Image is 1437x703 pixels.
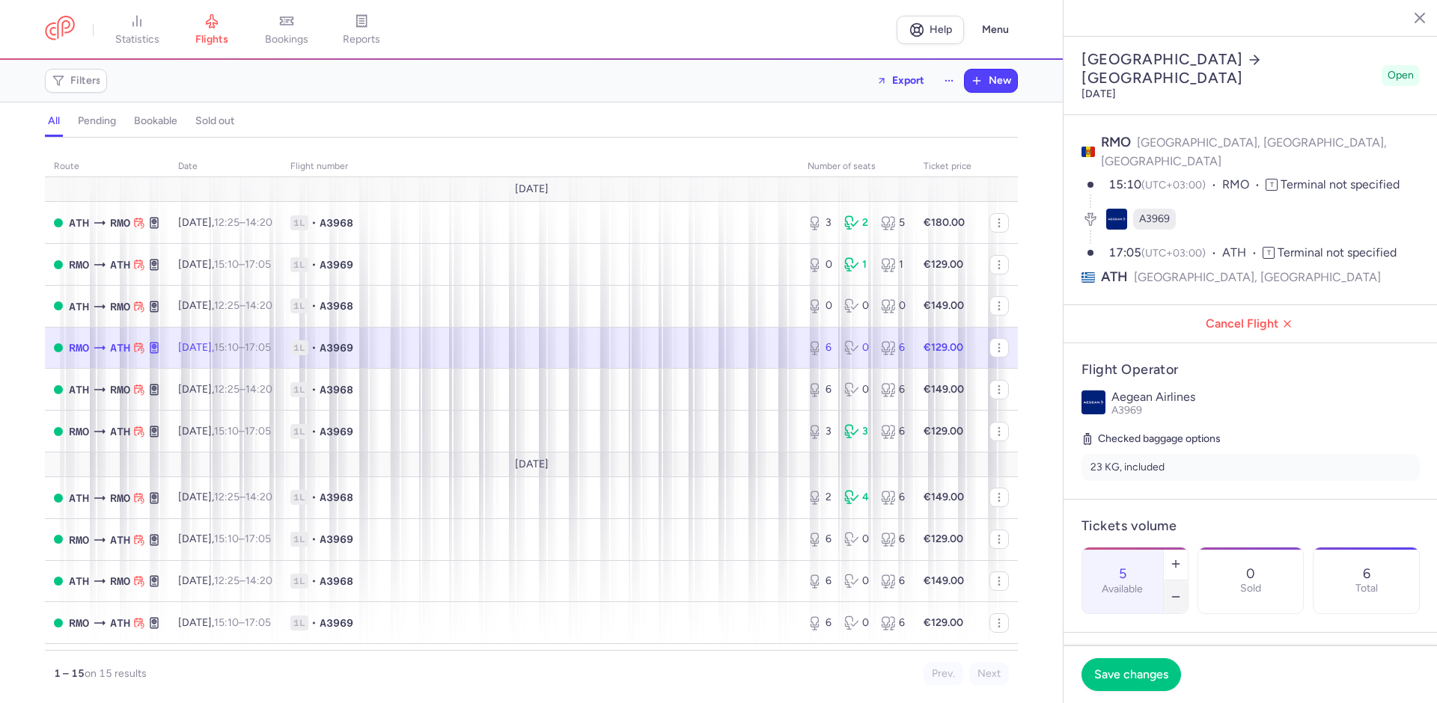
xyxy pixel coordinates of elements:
[311,532,317,547] span: •
[311,615,317,630] span: •
[844,215,869,230] div: 2
[1108,177,1141,191] time: 15:10
[844,382,869,397] div: 0
[1081,658,1181,691] button: Save changes
[1111,404,1142,417] span: A3969
[324,13,399,46] a: reports
[214,425,271,438] span: –
[808,490,832,505] div: 2
[808,215,832,230] div: 3
[311,490,317,505] span: •
[320,298,353,313] span: A3968
[1266,179,1278,191] span: T
[844,615,869,630] div: 0
[214,341,271,354] span: –
[214,425,239,438] time: 15:10
[178,383,272,396] span: [DATE],
[70,75,101,87] span: Filters
[881,215,906,230] div: 5
[249,13,324,46] a: bookings
[110,615,130,631] span: ATH
[1363,566,1370,581] p: 6
[1081,454,1420,481] li: 23 KG, included
[290,340,308,355] span: 1L
[110,423,130,440] span: ATH
[110,573,130,589] span: RMO
[214,299,272,312] span: –
[1263,247,1275,259] span: T
[969,663,1009,685] button: Next
[320,424,353,439] span: A3969
[245,574,272,587] time: 14:20
[214,216,239,229] time: 12:25
[69,573,89,589] span: ATH
[178,574,272,587] span: [DATE],
[320,615,353,630] span: A3969
[1281,177,1400,191] span: Terminal not specified
[1081,390,1105,414] img: Aegean Airlines logo
[881,424,906,439] div: 6
[515,183,549,195] span: [DATE]
[1388,68,1414,83] span: Open
[169,156,281,178] th: date
[290,382,308,397] span: 1L
[881,615,906,630] div: 6
[320,574,353,589] span: A3968
[881,340,906,355] div: 6
[69,532,89,548] span: RMO
[808,424,832,439] div: 3
[965,70,1017,92] button: New
[1106,209,1127,230] figure: A3 airline logo
[1081,50,1376,88] h2: [GEOGRAPHIC_DATA] [GEOGRAPHIC_DATA]
[892,75,924,86] span: Export
[69,615,89,631] span: RMO
[515,458,549,470] span: [DATE]
[808,257,832,272] div: 0
[844,424,869,439] div: 3
[178,616,271,629] span: [DATE],
[1134,268,1381,286] span: [GEOGRAPHIC_DATA], [GEOGRAPHIC_DATA]
[320,532,353,547] span: A3969
[1101,268,1128,286] span: ATH
[924,383,964,396] strong: €149.00
[881,532,906,547] div: 6
[808,532,832,547] div: 6
[195,114,234,128] h4: sold out
[110,298,130,315] span: RMO
[924,491,964,503] strong: €149.00
[78,114,116,128] h4: pending
[214,574,239,587] time: 12:25
[1081,88,1116,100] time: [DATE]
[110,381,130,398] span: RMO
[881,490,906,505] div: 6
[311,574,317,589] span: •
[290,615,308,630] span: 1L
[897,16,964,44] a: Help
[844,298,869,313] div: 0
[290,257,308,272] span: 1L
[281,156,799,178] th: Flight number
[100,13,174,46] a: statistics
[214,616,239,629] time: 15:10
[290,574,308,589] span: 1L
[1222,176,1266,194] span: RMO
[214,299,239,312] time: 12:25
[214,491,272,503] span: –
[320,340,353,355] span: A3969
[343,33,380,46] span: reports
[174,13,249,46] a: flights
[1141,179,1206,191] span: (UTC+03:00)
[245,383,272,396] time: 14:20
[69,381,89,398] span: ATH
[1139,212,1170,227] span: A3969
[1081,361,1420,378] h4: Flight Operator
[214,341,239,354] time: 15:10
[1101,134,1131,150] span: RMO
[214,258,271,271] span: –
[69,257,89,273] span: RMO
[973,16,1018,44] button: Menu
[110,490,130,506] span: RMO
[924,574,964,587] strong: €149.00
[214,383,239,396] time: 12:25
[178,532,271,545] span: [DATE],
